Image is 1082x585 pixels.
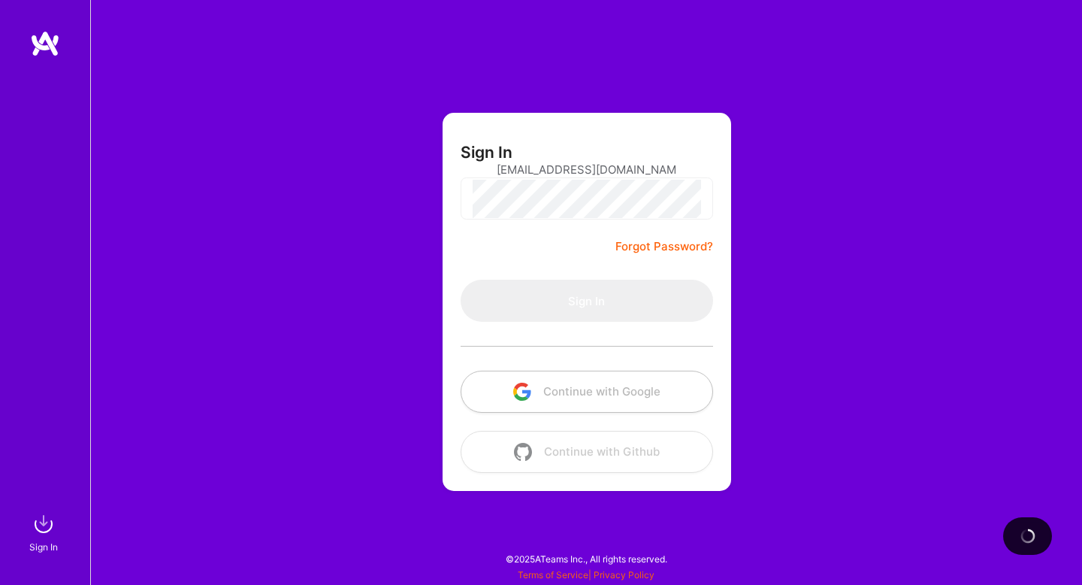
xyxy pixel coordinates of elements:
[497,150,677,189] input: Email...
[461,371,713,413] button: Continue with Google
[461,431,713,473] button: Continue with Github
[514,443,532,461] img: icon
[513,383,531,401] img: icon
[29,509,59,539] img: sign in
[594,569,654,580] a: Privacy Policy
[1020,528,1036,544] img: loading
[32,509,59,555] a: sign inSign In
[29,539,58,555] div: Sign In
[518,569,654,580] span: |
[461,280,713,322] button: Sign In
[615,238,713,256] a: Forgot Password?
[90,540,1082,577] div: © 2025 ATeams Inc., All rights reserved.
[30,30,60,57] img: logo
[518,569,588,580] a: Terms of Service
[461,143,512,162] h3: Sign In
